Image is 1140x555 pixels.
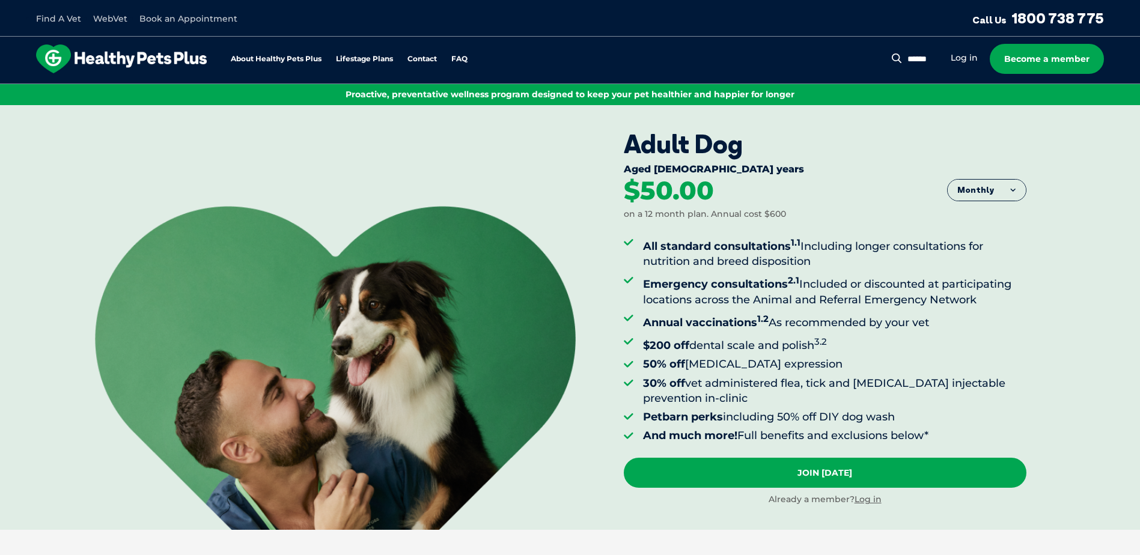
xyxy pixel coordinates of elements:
li: Full benefits and exclusions below* [643,428,1026,443]
li: including 50% off DIY dog wash [643,410,1026,425]
sup: 1.1 [791,237,800,248]
strong: 30% off [643,377,685,390]
div: Adult Dog [624,129,1026,159]
a: Become a member [990,44,1104,74]
strong: 50% off [643,357,685,371]
strong: $200 off [643,339,689,352]
img: hpp-logo [36,44,207,73]
span: Call Us [972,14,1007,26]
li: Included or discounted at participating locations across the Animal and Referral Emergency Network [643,273,1026,307]
li: dental scale and polish [643,334,1026,353]
a: Join [DATE] [624,458,1026,488]
strong: And much more! [643,429,737,442]
a: FAQ [451,55,468,63]
button: Monthly [948,180,1026,201]
div: Already a member? [624,494,1026,506]
a: Log in [855,494,882,505]
a: WebVet [93,13,127,24]
a: About Healthy Pets Plus [231,55,322,63]
div: on a 12 month plan. Annual cost $600 [624,208,786,220]
div: Aged [DEMOGRAPHIC_DATA] years [624,163,1026,178]
a: Book an Appointment [139,13,237,24]
strong: All standard consultations [643,240,800,253]
div: $50.00 [624,178,714,204]
li: Including longer consultations for nutrition and breed disposition [643,235,1026,269]
img: <br /> <b>Warning</b>: Undefined variable $title in <b>/var/www/html/current/codepool/wp-content/... [95,206,576,530]
sup: 2.1 [788,274,799,286]
li: vet administered flea, tick and [MEDICAL_DATA] injectable prevention in-clinic [643,376,1026,406]
span: Proactive, preventative wellness program designed to keep your pet healthier and happier for longer [346,89,794,100]
strong: Annual vaccinations [643,316,769,329]
strong: Emergency consultations [643,277,799,291]
button: Search [889,52,904,64]
li: [MEDICAL_DATA] expression [643,357,1026,372]
a: Call Us1800 738 775 [972,9,1104,27]
a: Find A Vet [36,13,81,24]
sup: 1.2 [757,313,769,324]
strong: Petbarn perks [643,410,723,423]
sup: 3.2 [814,336,827,347]
a: Log in [951,52,978,64]
li: As recommended by your vet [643,311,1026,330]
a: Contact [407,55,437,63]
a: Lifestage Plans [336,55,393,63]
